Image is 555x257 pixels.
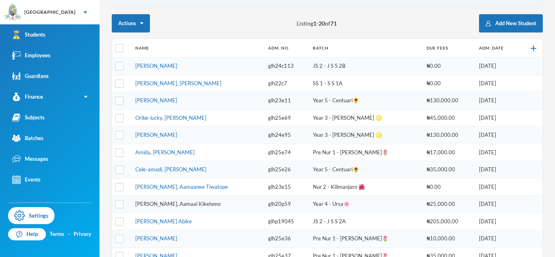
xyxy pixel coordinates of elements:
div: Employees [12,51,50,60]
td: ₦0.00 [423,178,475,196]
td: glh25e74 [264,144,309,161]
td: ₦205,000.00 [423,213,475,230]
a: Cele-amadi, [PERSON_NAME] [135,166,206,173]
td: [DATE] [475,144,518,161]
div: Finance [12,93,43,101]
td: ₦35,000.00 [423,161,475,179]
div: Guardians [12,72,49,80]
td: Year 5 - Centuari🌻 [309,161,423,179]
td: [DATE] [475,230,518,248]
a: Amidu, [PERSON_NAME] [135,149,195,155]
th: Name [131,39,264,58]
td: Pre Nur 1 - [PERSON_NAME]🌷 [309,144,423,161]
td: ₦130,000.00 [423,127,475,144]
td: [DATE] [475,178,518,196]
a: Settings [8,207,54,224]
td: glh23e15 [264,178,309,196]
td: [DATE] [475,92,518,110]
td: Nur 2 - Kilimanjaro 🌺 [309,178,423,196]
td: Year 5 - Centuari🌻 [309,92,423,110]
a: [PERSON_NAME] [135,132,177,138]
a: [PERSON_NAME], [PERSON_NAME] [135,80,221,86]
td: Pre Nur 1 - [PERSON_NAME]🌷 [309,230,423,248]
td: ₦0.00 [423,75,475,92]
img: + [531,45,536,51]
a: [PERSON_NAME] [135,97,177,104]
td: [DATE] [475,196,518,213]
td: glh22c7 [264,75,309,92]
a: [PERSON_NAME] [135,63,177,69]
td: glh25e26 [264,161,309,179]
td: glhp19045 [264,213,309,230]
img: logo [4,4,21,21]
td: SS 1 - S S 1A [309,75,423,92]
button: Actions [112,14,150,32]
b: 71 [330,20,337,27]
td: glh23e11 [264,92,309,110]
td: Year 3 - [PERSON_NAME] ♌️ [309,109,423,127]
th: Adm. Date [475,39,518,58]
td: ₦10,000.00 [423,230,475,248]
td: ₦17,000.00 [423,144,475,161]
td: [DATE] [475,109,518,127]
a: Privacy [74,230,91,238]
td: Year 4 - Ursa🌸 [309,196,423,213]
a: Help [8,228,46,240]
div: · [68,230,70,238]
td: ₦130,000.00 [423,92,475,110]
button: Add New Student [479,14,543,32]
a: [PERSON_NAME], Aamaanee Tiwatope [135,184,228,190]
td: [DATE] [475,127,518,144]
td: glh24e95 [264,127,309,144]
td: glh25e36 [264,230,309,248]
td: [DATE] [475,75,518,92]
span: Listing - of [297,19,337,28]
div: [GEOGRAPHIC_DATA] [24,9,76,16]
td: ₦25,000.00 [423,196,475,213]
b: 1 [313,20,317,27]
th: Adm. No. [264,39,309,58]
td: glh25e69 [264,109,309,127]
td: JS 2 - J S S 2B [309,58,423,75]
b: 20 [319,20,325,27]
td: [DATE] [475,161,518,179]
div: Messages [12,155,48,163]
td: glh20p59 [264,196,309,213]
a: [PERSON_NAME] Abike [135,218,192,225]
div: Students [12,30,46,39]
a: [PERSON_NAME], Aamaal Kikelomo [135,201,221,207]
td: glh24c113 [264,58,309,75]
td: ₦0.00 [423,58,475,75]
div: Subjects [12,113,45,122]
td: ₦45,000.00 [423,109,475,127]
td: JS 2 - J S S 2A [309,213,423,230]
th: Batch [309,39,423,58]
a: [PERSON_NAME] [135,235,177,242]
td: Year 3 - [PERSON_NAME] ♌️ [309,127,423,144]
td: [DATE] [475,58,518,75]
div: Batches [12,134,43,143]
a: Terms [50,230,64,238]
td: [DATE] [475,213,518,230]
div: Events [12,175,41,184]
a: Oribe-lucky, [PERSON_NAME] [135,114,206,121]
th: Due Fees [423,39,475,58]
